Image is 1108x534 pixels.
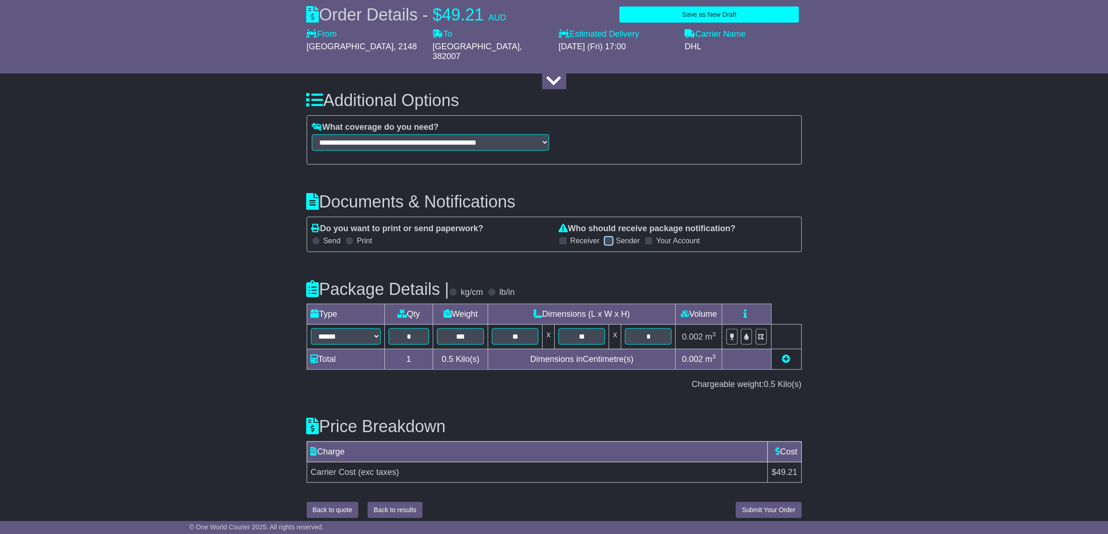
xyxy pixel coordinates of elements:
label: Sender [616,236,640,245]
label: Your Account [656,236,700,245]
span: 0.002 [682,354,703,364]
td: 1 [384,349,433,369]
span: , 2148 [394,42,417,51]
label: Estimated Delivery [559,29,676,40]
h3: Additional Options [307,91,802,110]
h3: Documents & Notifications [307,193,802,211]
span: , 382007 [433,42,522,61]
span: [GEOGRAPHIC_DATA] [307,42,394,51]
td: Kilo(s) [433,349,488,369]
span: Submit Your Order [742,506,795,514]
td: Volume [676,304,722,325]
label: kg/cm [461,287,483,298]
td: x [543,325,555,349]
td: Qty [384,304,433,325]
label: From [307,29,337,40]
span: 49.21 [442,5,484,24]
label: What coverage do you need? [312,122,439,133]
span: (exc taxes) [358,467,399,477]
a: Add new item [782,354,791,364]
span: [GEOGRAPHIC_DATA] [433,42,520,51]
div: DHL [685,42,802,52]
button: Save as New Draft [619,7,799,23]
td: x [609,325,621,349]
div: Order Details - [307,5,506,25]
label: Carrier Name [685,29,746,40]
span: m [705,354,716,364]
div: Chargeable weight: Kilo(s) [307,380,802,390]
span: m [705,332,716,341]
label: Who should receive package notification? [559,224,736,234]
span: $ [433,5,442,24]
span: 0.002 [682,332,703,341]
label: Print [357,236,372,245]
h3: Price Breakdown [307,417,802,436]
h3: Package Details | [307,280,450,299]
span: 0.5 [442,354,453,364]
td: Dimensions in Centimetre(s) [488,349,676,369]
span: 0.5 [764,380,775,389]
label: Send [323,236,341,245]
td: Type [307,304,384,325]
span: AUD [489,13,506,22]
button: Back to quote [307,502,359,518]
button: Submit Your Order [736,502,801,518]
td: Cost [768,441,801,462]
div: [DATE] (Fri) 17:00 [559,42,676,52]
label: lb/in [499,287,515,298]
label: To [433,29,452,40]
sup: 3 [712,353,716,360]
button: Back to results [368,502,423,518]
td: Total [307,349,384,369]
span: Carrier Cost [311,467,356,477]
td: Dimensions (L x W x H) [488,304,676,325]
td: Charge [307,441,768,462]
label: Do you want to print or send paperwork? [312,224,483,234]
sup: 3 [712,331,716,338]
td: Weight [433,304,488,325]
label: Receiver [571,236,600,245]
span: © One World Courier 2025. All rights reserved. [189,523,324,531]
span: $49.21 [772,467,797,477]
